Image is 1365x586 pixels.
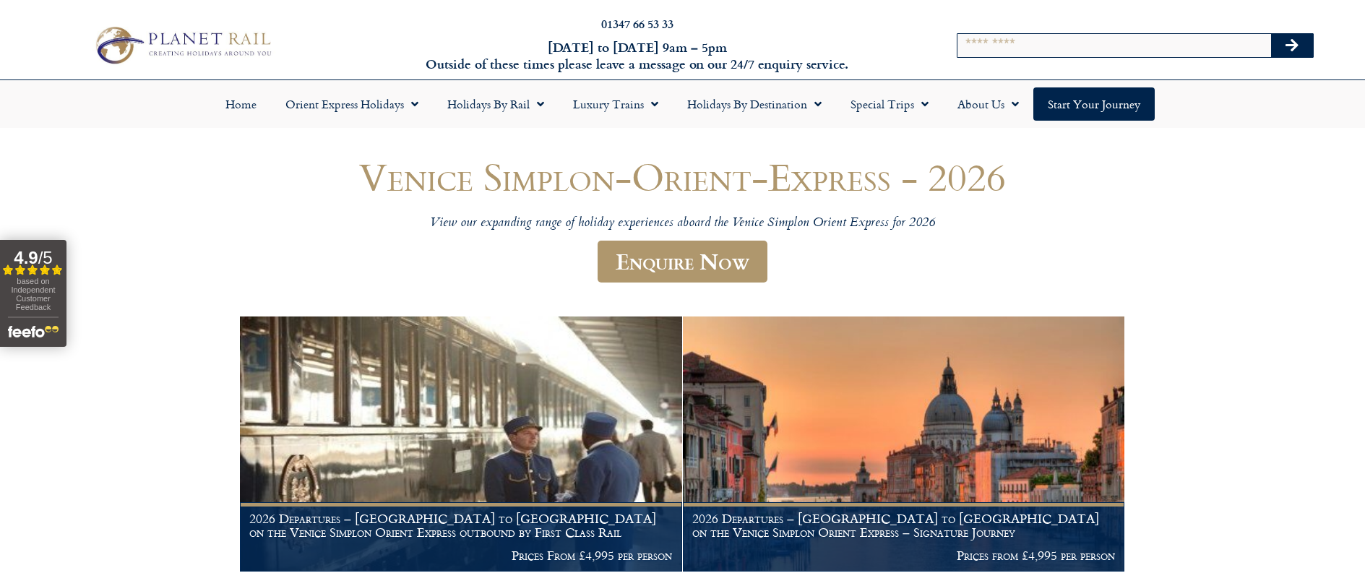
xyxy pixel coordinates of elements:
[1033,87,1155,121] a: Start your Journey
[836,87,943,121] a: Special Trips
[683,316,1125,572] img: Orient Express Special Venice compressed
[88,22,276,69] img: Planet Rail Train Holidays Logo
[240,316,683,572] a: 2026 Departures – [GEOGRAPHIC_DATA] to [GEOGRAPHIC_DATA] on the Venice Simplon Orient Express out...
[211,87,271,121] a: Home
[1271,34,1313,57] button: Search
[7,87,1358,121] nav: Menu
[692,548,1115,563] p: Prices from £4,995 per person
[249,155,1116,198] h1: Venice Simplon-Orient-Express - 2026
[692,512,1115,540] h1: 2026 Departures – [GEOGRAPHIC_DATA] to [GEOGRAPHIC_DATA] on the Venice Simplon Orient Express – S...
[368,39,907,73] h6: [DATE] to [DATE] 9am – 5pm Outside of these times please leave a message on our 24/7 enquiry serv...
[249,512,672,540] h1: 2026 Departures – [GEOGRAPHIC_DATA] to [GEOGRAPHIC_DATA] on the Venice Simplon Orient Express out...
[601,15,673,32] a: 01347 66 53 33
[559,87,673,121] a: Luxury Trains
[433,87,559,121] a: Holidays by Rail
[249,215,1116,232] p: View our expanding range of holiday experiences aboard the Venice Simplon Orient Express for 2026
[943,87,1033,121] a: About Us
[249,548,672,563] p: Prices From £4,995 per person
[683,316,1126,572] a: 2026 Departures – [GEOGRAPHIC_DATA] to [GEOGRAPHIC_DATA] on the Venice Simplon Orient Express – S...
[673,87,836,121] a: Holidays by Destination
[271,87,433,121] a: Orient Express Holidays
[598,241,767,283] a: Enquire Now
